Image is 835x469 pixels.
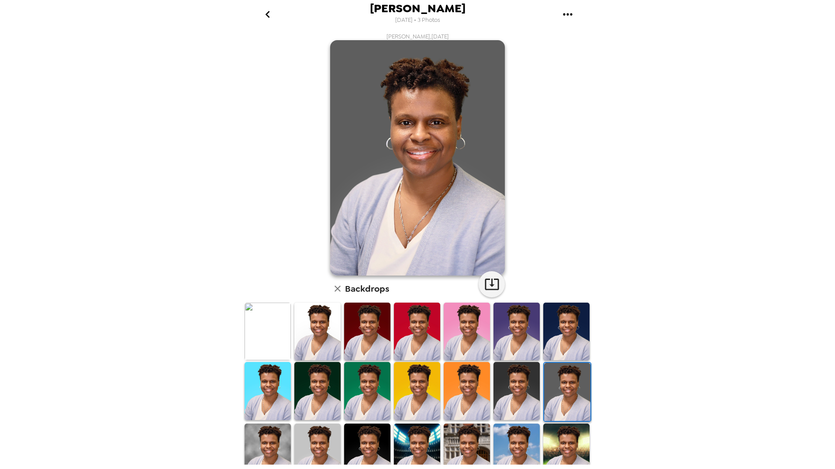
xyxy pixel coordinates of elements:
img: Original [245,303,291,360]
img: user [330,40,505,276]
span: [PERSON_NAME] , [DATE] [386,33,449,40]
span: [DATE] • 3 Photos [395,14,440,26]
h6: Backdrops [345,282,389,296]
span: [PERSON_NAME] [370,3,466,14]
